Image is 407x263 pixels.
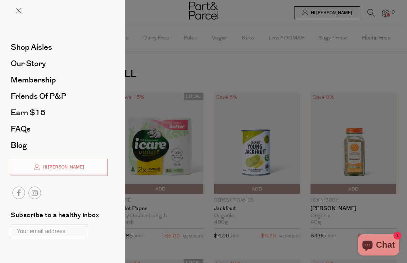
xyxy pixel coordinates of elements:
[11,123,31,135] span: FAQs
[11,109,108,117] a: Earn $15
[11,125,108,133] a: FAQs
[11,140,27,151] span: Blog
[356,234,401,257] inbox-online-store-chat: Shopify online store chat
[11,42,52,53] span: Shop Aisles
[11,141,108,149] a: Blog
[11,212,99,221] label: Subscribe to a healthy inbox
[41,164,84,170] span: Hi [PERSON_NAME]
[11,76,108,84] a: Membership
[11,225,88,238] input: Your email address
[11,58,46,69] span: Our Story
[11,159,108,176] a: Hi [PERSON_NAME]
[11,91,66,102] span: Friends of P&P
[11,74,56,86] span: Membership
[11,43,108,51] a: Shop Aisles
[11,60,108,68] a: Our Story
[11,92,108,100] a: Friends of P&P
[11,107,46,118] span: Earn $15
